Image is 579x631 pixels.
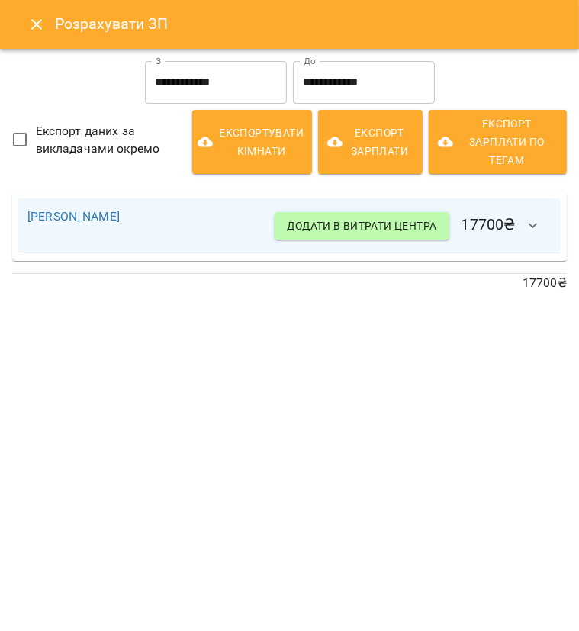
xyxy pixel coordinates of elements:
[330,124,410,160] span: Експорт Зарплати
[275,212,449,240] button: Додати в витрати центра
[287,217,436,235] span: Додати в витрати центра
[27,209,120,224] a: [PERSON_NAME]
[204,124,301,160] span: Експортувати кімнати
[318,110,422,174] button: Експорт Зарплати
[36,122,180,158] span: Експорт даних за викладачами окремо
[12,274,567,292] p: 17700 ₴
[192,110,313,174] button: Експортувати кімнати
[275,208,552,244] h6: 17700 ₴
[429,110,567,174] button: Експорт Зарплати по тегам
[55,12,561,36] h6: Розрахувати ЗП
[18,6,55,43] button: Close
[441,114,555,169] span: Експорт Зарплати по тегам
